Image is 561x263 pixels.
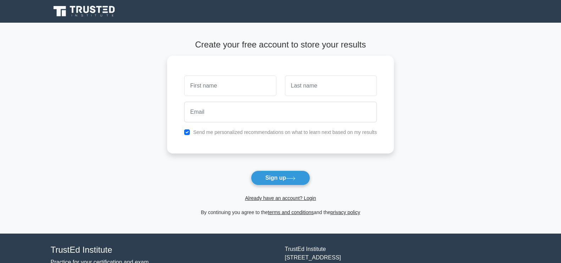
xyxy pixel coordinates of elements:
div: By continuing you agree to the and the [163,208,398,217]
a: Already have an account? Login [245,195,316,201]
button: Sign up [251,170,310,185]
label: Send me personalized recommendations on what to learn next based on my results [193,129,377,135]
input: Last name [285,75,377,96]
h4: TrustEd Institute [51,245,276,255]
h4: Create your free account to store your results [167,40,394,50]
a: terms and conditions [268,209,314,215]
input: Email [184,102,377,122]
a: privacy policy [330,209,360,215]
input: First name [184,75,276,96]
